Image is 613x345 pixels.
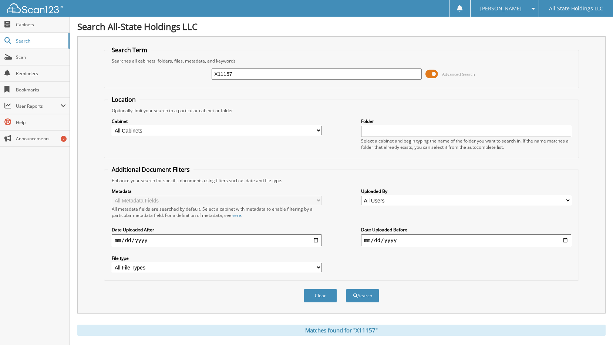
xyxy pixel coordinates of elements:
label: Folder [361,118,571,124]
div: All metadata fields are searched by default. Select a cabinet with metadata to enable filtering b... [112,206,322,218]
div: Enhance your search for specific documents using filters such as date and file type. [108,177,575,184]
span: Search [16,38,65,44]
input: end [361,234,571,246]
legend: Search Term [108,46,151,54]
button: Search [346,289,379,302]
input: start [112,234,322,246]
label: Date Uploaded Before [361,227,571,233]
div: 7 [61,136,67,142]
span: Advanced Search [442,71,475,77]
a: here [232,212,241,218]
span: User Reports [16,103,61,109]
img: scan123-logo-white.svg [7,3,63,13]
label: Cabinet [112,118,322,124]
div: Optionally limit your search to a particular cabinet or folder [108,107,575,114]
div: Searches all cabinets, folders, files, metadata, and keywords [108,58,575,64]
label: Uploaded By [361,188,571,194]
h1: Search All-State Holdings LLC [77,20,606,33]
div: Select a cabinet and begin typing the name of the folder you want to search in. If the name match... [361,138,571,150]
legend: Location [108,96,139,104]
span: Announcements [16,135,66,142]
legend: Additional Document Filters [108,165,193,174]
span: Help [16,119,66,125]
label: File type [112,255,322,261]
div: Matches found for "X11157" [77,325,606,336]
button: Clear [304,289,337,302]
label: Date Uploaded After [112,227,322,233]
span: Scan [16,54,66,60]
span: Reminders [16,70,66,77]
label: Metadata [112,188,322,194]
span: [PERSON_NAME] [480,6,522,11]
span: All-State Holdings LLC [549,6,603,11]
span: Bookmarks [16,87,66,93]
span: Cabinets [16,21,66,28]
